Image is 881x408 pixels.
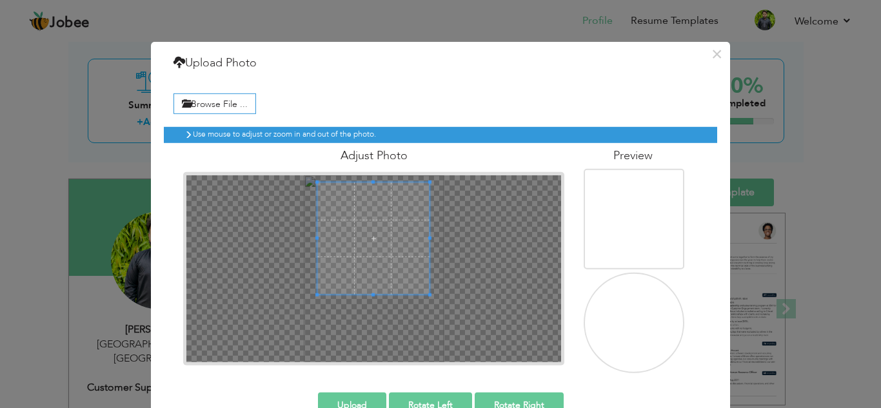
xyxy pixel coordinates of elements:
[573,164,698,331] img: 138a6993-7d71-4544-92ab-5efc22cb2ca7
[584,150,682,162] h4: Preview
[193,130,691,138] h6: Use mouse to adjust or zoom in and out of the photo.
[183,150,564,162] h4: Adjust Photo
[706,43,727,64] button: ×
[173,54,257,71] h4: Upload Photo
[173,93,256,113] label: Browse File ...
